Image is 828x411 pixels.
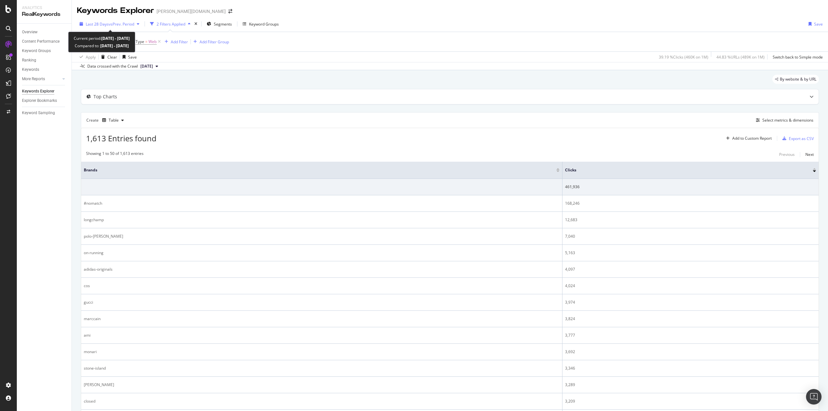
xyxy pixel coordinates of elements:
div: RealKeywords [22,11,66,18]
div: Previous [779,152,795,157]
a: Explorer Bookmarks [22,97,67,104]
span: 1,613 Entries found [86,133,157,144]
a: Keywords [22,66,67,73]
span: Web [148,37,157,46]
a: Content Performance [22,38,67,45]
div: Current period: [74,35,130,42]
button: Segments [204,19,234,29]
div: 3,692 [565,349,816,355]
div: Overview [22,29,38,36]
div: 39.19 % Clicks ( 460K on 1M ) [659,54,708,60]
b: [DATE] - [DATE] [101,36,130,41]
div: 3,777 [565,332,816,338]
div: Analytics [22,5,66,11]
div: Keyword Groups [22,48,51,54]
div: 168,246 [565,200,816,206]
div: monari [84,349,560,355]
div: times [193,21,199,27]
div: Keyword Sampling [22,110,55,116]
div: 3,974 [565,299,816,305]
div: Keywords [22,66,39,73]
button: Apply [77,52,96,62]
div: polo-[PERSON_NAME] [84,233,560,239]
div: 461,936 [565,184,816,190]
span: Last 28 Days [86,21,109,27]
button: Add to Custom Report [724,133,772,144]
button: Last 28 DaysvsPrev. Period [77,19,142,29]
button: Previous [779,151,795,158]
div: Data crossed with the Crawl [87,63,138,69]
button: 2 Filters Applied [147,19,193,29]
div: Add Filter Group [200,39,229,45]
div: Top Charts [93,93,117,100]
div: 3,824 [565,316,816,322]
div: Add Filter [171,39,188,45]
div: Keywords Explorer [77,5,154,16]
div: cos [84,283,560,289]
a: More Reports [22,76,60,82]
div: Content Performance [22,38,60,45]
span: vs Prev. Period [109,21,134,27]
div: [PERSON_NAME][DOMAIN_NAME] [157,8,226,15]
div: Ranking [22,57,36,64]
div: longchamp [84,217,560,223]
div: adidas-originals [84,266,560,272]
div: Compared to: [75,42,129,49]
div: 3,289 [565,382,816,388]
div: Export as CSV [789,136,814,141]
button: Switch back to Simple mode [770,52,823,62]
a: Keyword Sampling [22,110,67,116]
span: By website & by URL [780,77,816,81]
button: Select metrics & dimensions [753,116,813,124]
div: #nomatch [84,200,560,206]
div: closed [84,398,560,404]
button: Next [805,151,814,158]
div: 4,097 [565,266,816,272]
div: Keywords Explorer [22,88,54,95]
div: stone-island [84,365,560,371]
div: Explorer Bookmarks [22,97,57,104]
div: gucci [84,299,560,305]
div: ami [84,332,560,338]
div: legacy label [772,75,819,84]
button: Export as CSV [780,133,814,144]
div: marccain [84,316,560,322]
div: Showing 1 to 50 of 1,613 entries [86,151,144,158]
div: 5,163 [565,250,816,256]
b: [DATE] - [DATE] [99,43,129,49]
div: Next [805,152,814,157]
span: = [145,39,147,44]
div: Add to Custom Report [732,136,772,140]
div: 12,683 [565,217,816,223]
div: arrow-right-arrow-left [228,9,232,14]
button: Add Filter [162,38,188,46]
div: Switch back to Simple mode [773,54,823,60]
span: Brands [84,167,547,173]
button: Keyword Groups [240,19,281,29]
button: Save [120,52,137,62]
div: Create [86,115,126,125]
div: 2 Filters Applied [157,21,185,27]
div: Save [128,54,137,60]
div: Select metrics & dimensions [762,117,813,123]
button: Save [806,19,823,29]
div: Table [109,118,119,122]
div: 3,346 [565,365,816,371]
div: Keyword Groups [249,21,279,27]
div: 3,209 [565,398,816,404]
div: Clear [107,54,117,60]
span: 2025 Sep. 1st [140,63,153,69]
div: 4,024 [565,283,816,289]
a: Ranking [22,57,67,64]
div: [PERSON_NAME] [84,382,560,388]
div: More Reports [22,76,45,82]
a: Overview [22,29,67,36]
span: Clicks [565,167,803,173]
button: Add Filter Group [191,38,229,46]
button: Clear [99,52,117,62]
a: Keywords Explorer [22,88,67,95]
div: Open Intercom Messenger [806,389,822,405]
div: 44.83 % URLs ( 489K on 1M ) [716,54,765,60]
div: Apply [86,54,96,60]
div: on-running [84,250,560,256]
